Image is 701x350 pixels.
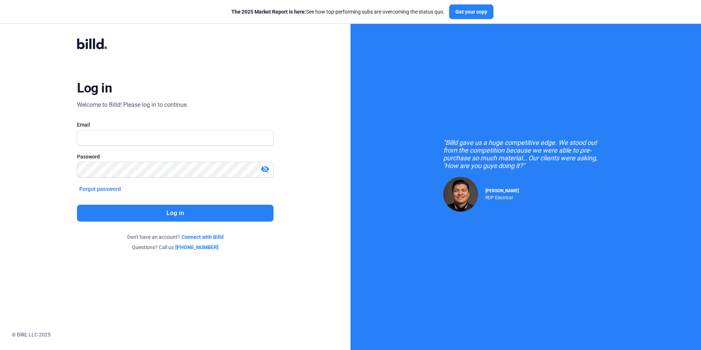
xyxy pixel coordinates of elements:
a: Connect with Billd [181,233,224,241]
div: Questions? Call us [77,244,273,251]
div: "Billd gave us a huge competitive edge. We stood out from the competition because we were able to... [443,139,608,169]
div: Don't have an account? [77,233,273,241]
div: Welcome to Billd! Please log in to continue. [77,101,188,109]
span: [PERSON_NAME] [485,188,519,193]
div: Password [77,153,273,160]
div: RDP Electrical [485,193,519,200]
img: Raul Pacheco [443,177,478,212]
a: [PHONE_NUMBER] [175,244,219,251]
span: The 2025 Market Report is here: [231,9,306,15]
button: Get your copy [449,4,493,19]
div: Email [77,121,273,128]
mat-icon: visibility_off [261,165,269,174]
button: Forgot password [77,185,123,193]
div: Log in [77,80,112,96]
button: Log in [77,205,273,222]
div: See how top-performing subs are overcoming the status quo. [231,8,445,15]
